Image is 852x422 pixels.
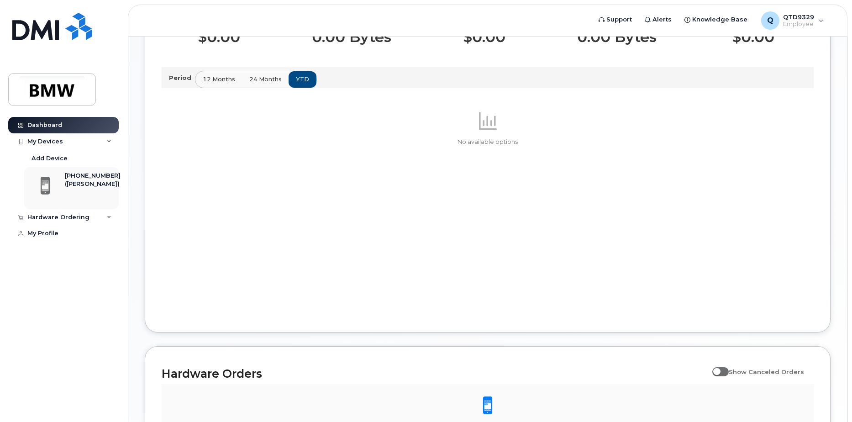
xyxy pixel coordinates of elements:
[249,75,282,84] span: 24 months
[678,11,754,29] a: Knowledge Base
[203,75,235,84] span: 12 months
[783,13,814,21] span: QTD9329
[729,368,804,375] span: Show Canceled Orders
[463,29,505,45] p: $0.00
[712,363,720,370] input: Show Canceled Orders
[162,138,814,146] p: No available options
[755,11,830,30] div: QTD9329
[198,29,240,45] p: $0.00
[728,29,778,45] p: $0.00
[592,11,638,29] a: Support
[169,74,195,82] p: Period
[767,15,773,26] span: Q
[638,11,678,29] a: Alerts
[606,15,632,24] span: Support
[652,15,672,24] span: Alerts
[162,367,708,380] h2: Hardware Orders
[312,29,391,45] p: 0.00 Bytes
[577,29,657,45] p: 0.00 Bytes
[812,382,845,415] iframe: Messenger Launcher
[783,21,814,28] span: Employee
[692,15,747,24] span: Knowledge Base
